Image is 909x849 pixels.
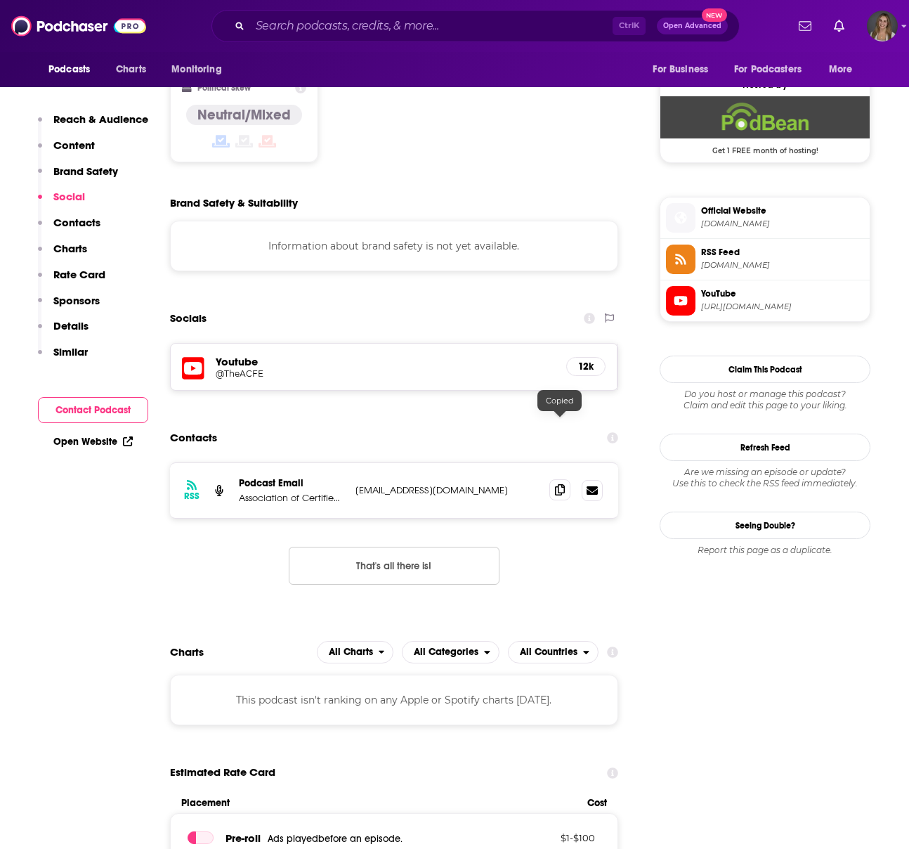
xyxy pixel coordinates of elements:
h2: Contacts [170,424,217,451]
a: Show notifications dropdown [793,14,817,38]
img: User Profile [867,11,898,41]
span: Monitoring [171,60,221,79]
img: Podbean Deal: Get 1 FREE month of hosting! [660,96,870,138]
p: Podcast Email [239,477,344,489]
button: Refresh Feed [660,434,870,461]
div: Are we missing an episode or update? Use this to check the RSS feed immediately. [660,467,870,489]
p: Rate Card [53,268,105,281]
button: Content [38,138,95,164]
span: Ads played before an episode . [268,833,403,845]
span: All Charts [329,647,373,657]
span: Pre -roll [225,831,261,845]
h2: Socials [170,305,207,332]
p: Brand Safety [53,164,118,178]
p: [EMAIL_ADDRESS][DOMAIN_NAME] [355,484,538,496]
div: Information about brand safety is not yet available. [170,221,618,271]
a: Charts [107,56,155,83]
button: Social [38,190,85,216]
h5: @TheACFE [216,368,440,379]
h5: 12k [578,361,594,372]
h3: RSS [184,491,200,502]
p: Content [53,138,95,152]
span: feed.podbean.com [701,260,864,271]
button: open menu [402,641,499,663]
p: Similar [53,345,88,358]
span: Do you host or manage this podcast? [660,389,870,400]
span: For Podcasters [734,60,802,79]
p: Contacts [53,216,100,229]
a: @TheACFE [216,368,555,379]
h2: Countries [508,641,599,663]
span: For Business [653,60,708,79]
input: Search podcasts, credits, & more... [250,15,613,37]
p: Charts [53,242,87,255]
span: Placement [181,797,575,809]
button: Show profile menu [867,11,898,41]
span: acfe.podbean.com [701,219,864,229]
button: Details [38,319,89,345]
h2: Charts [170,645,204,659]
span: Open Advanced [663,22,721,30]
button: Nothing here. [289,547,499,585]
button: open menu [317,641,394,663]
button: open menu [725,56,822,83]
a: Show notifications dropdown [828,14,850,38]
img: Podchaser - Follow, Share and Rate Podcasts [11,13,146,39]
div: Copied [537,390,582,411]
a: Podbean Deal: Get 1 FREE month of hosting! [660,96,870,154]
div: This podcast isn't ranking on any Apple or Spotify charts [DATE]. [170,675,618,725]
button: open menu [643,56,726,83]
span: All Countries [520,647,577,657]
button: Claim This Podcast [660,356,870,383]
div: Report this page as a duplicate. [660,545,870,556]
p: Details [53,319,89,332]
span: https://www.youtube.com/@TheACFE [701,302,864,312]
button: Similar [38,345,88,371]
span: Get 1 FREE month of hosting! [660,138,870,155]
h2: Political Skew [197,83,251,93]
button: Reach & Audience [38,112,148,138]
button: Sponsors [38,294,100,320]
p: Social [53,190,85,203]
button: open menu [508,641,599,663]
span: Estimated Rate Card [170,759,275,786]
span: Cost [587,797,607,809]
p: Association of Certified Fraud Examiners (ACFE) [239,492,344,504]
h4: Neutral/Mixed [197,106,291,124]
span: More [829,60,853,79]
button: Brand Safety [38,164,118,190]
button: Rate Card [38,268,105,294]
span: Ctrl K [613,17,646,35]
span: All Categories [414,647,478,657]
div: Search podcasts, credits, & more... [211,10,740,42]
span: Official Website [701,205,864,217]
button: Contact Podcast [38,397,148,423]
a: Official Website[DOMAIN_NAME] [666,203,864,233]
span: Logged in as hhughes [867,11,898,41]
h2: Categories [402,641,499,663]
button: open menu [819,56,870,83]
button: Charts [38,242,87,268]
h2: Platforms [317,641,394,663]
span: YouTube [701,287,864,300]
h2: Brand Safety & Suitability [170,196,298,209]
a: Seeing Double? [660,512,870,539]
button: open menu [39,56,108,83]
span: Podcasts [48,60,90,79]
button: Contacts [38,216,100,242]
span: Charts [116,60,146,79]
a: Open Website [53,436,133,448]
a: RSS Feed[DOMAIN_NAME] [666,245,864,274]
span: RSS Feed [701,246,864,259]
button: Open AdvancedNew [657,18,728,34]
h5: Youtube [216,355,555,368]
p: Sponsors [53,294,100,307]
span: New [702,8,727,22]
p: $ 1 - $ 100 [504,832,595,843]
p: Reach & Audience [53,112,148,126]
a: YouTube[URL][DOMAIN_NAME] [666,286,864,316]
div: Claim and edit this page to your liking. [660,389,870,411]
button: open menu [162,56,240,83]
